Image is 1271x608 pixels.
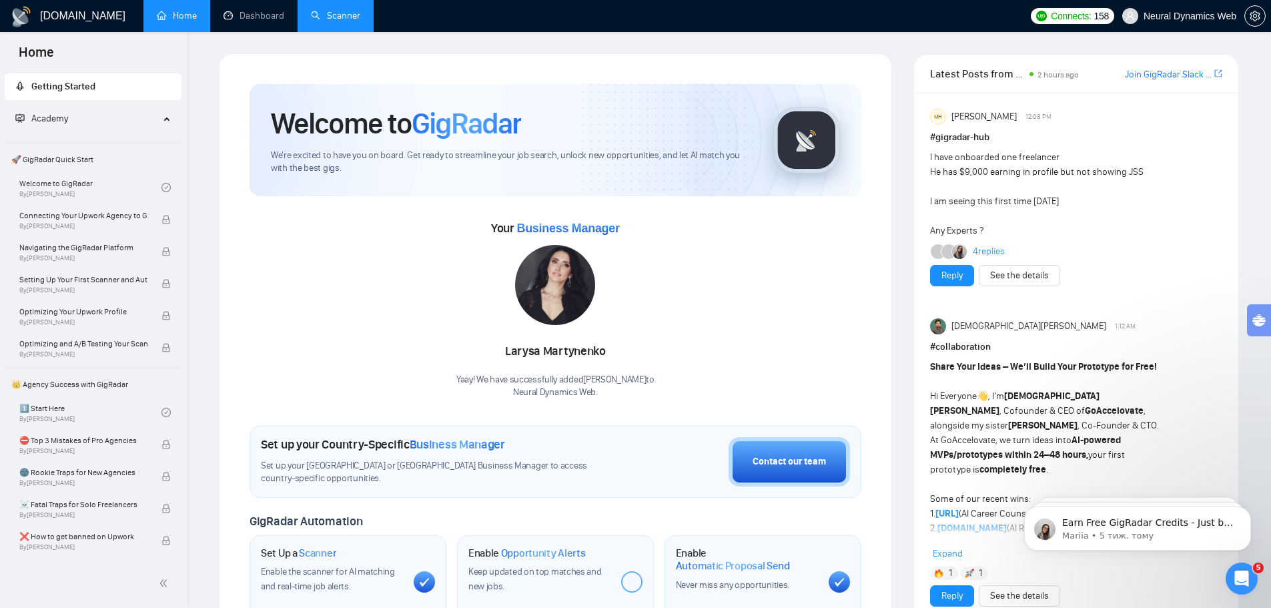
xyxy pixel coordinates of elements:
[161,343,171,352] span: lock
[224,10,284,21] a: dashboardDashboard
[271,105,521,141] h1: Welcome to
[941,268,963,283] a: Reply
[261,547,336,560] h1: Set Up a
[1244,11,1266,21] a: setting
[6,146,180,173] span: 🚀 GigRadar Quick Start
[965,569,974,578] img: 🚀
[161,183,171,192] span: check-circle
[456,374,655,399] div: Yaay! We have successfully added [PERSON_NAME] to
[19,434,147,447] span: ⛔ Top 3 Mistakes of Pro Agencies
[412,105,521,141] span: GigRadar
[952,244,967,259] img: Mariia Heshka
[1037,70,1079,79] span: 2 hours ago
[951,319,1106,334] span: [DEMOGRAPHIC_DATA][PERSON_NAME]
[949,567,952,580] span: 1
[1125,67,1212,82] a: Join GigRadar Slack Community
[941,589,963,603] a: Reply
[19,498,147,511] span: ☠️ Fatal Traps for Solo Freelancers
[261,566,395,592] span: Enable the scanner for AI matching and real-time job alerts.
[6,371,180,398] span: 👑 Agency Success with GigRadar
[299,547,336,560] span: Scanner
[58,51,230,63] p: Message from Mariia, sent 5 тиж. тому
[15,113,25,123] span: fund-projection-screen
[456,386,655,399] p: Neural Dynamics Web .
[15,113,68,124] span: Academy
[1244,5,1266,27] button: setting
[161,311,171,320] span: lock
[19,337,147,350] span: Optimizing and A/B Testing Your Scanner for Better Results
[1214,67,1222,80] a: export
[31,81,95,92] span: Getting Started
[934,569,943,578] img: 🔥
[1051,9,1091,23] span: Connects:
[491,221,620,236] span: Your
[501,547,586,560] span: Opportunity Alerts
[19,209,147,222] span: Connecting Your Upwork Agency to GigRadar
[1245,11,1265,21] span: setting
[773,107,840,174] img: gigradar-logo.png
[19,447,147,455] span: By [PERSON_NAME]
[973,245,1005,258] a: 4replies
[19,305,147,318] span: Optimizing Your Upwork Profile
[250,514,362,529] span: GigRadar Automation
[271,149,752,175] span: We're excited to have you on board. Get ready to streamline your job search, unlock new opportuni...
[931,109,945,124] div: MH
[456,340,655,363] div: Larysa Martynenko
[676,579,789,591] span: Never miss any opportunities.
[930,318,946,334] img: Muhammad Owais Awan
[19,173,161,202] a: Welcome to GigRadarBy[PERSON_NAME]
[977,390,988,402] span: 👋
[19,286,147,294] span: By [PERSON_NAME]
[1126,11,1135,21] span: user
[951,109,1017,124] span: [PERSON_NAME]
[11,6,32,27] img: logo
[8,43,65,71] span: Home
[1025,111,1051,123] span: 12:08 PM
[933,548,963,559] span: Expand
[161,536,171,545] span: lock
[161,279,171,288] span: lock
[161,215,171,224] span: lock
[930,360,1164,565] div: Hi Everyone , I’m , Cofounder & CEO of , alongside my sister , Co-Founder & CTO. At GoAccelovate,...
[930,150,1164,238] div: I have onboarded one freelancer He has $9,000 earning in profile but not showing JSS I am seeing ...
[930,361,1157,372] strong: Share Your Ideas – We’ll Build Your Prototype for Free!
[19,273,147,286] span: Setting Up Your First Scanner and Auto-Bidder
[19,543,147,551] span: By [PERSON_NAME]
[753,454,826,469] div: Contact our team
[161,472,171,481] span: lock
[161,504,171,513] span: lock
[31,113,68,124] span: Academy
[58,39,230,368] span: Earn Free GigRadar Credits - Just by Sharing Your Story! 💬 Want more credits for sending proposal...
[1214,68,1222,79] span: export
[930,390,1100,416] strong: [DEMOGRAPHIC_DATA][PERSON_NAME]
[161,440,171,449] span: lock
[161,408,171,417] span: check-circle
[1094,9,1109,23] span: 158
[930,585,974,607] button: Reply
[676,547,818,573] h1: Enable
[261,460,614,485] span: Set up your [GEOGRAPHIC_DATA] or [GEOGRAPHIC_DATA] Business Manager to access country-specific op...
[1004,479,1271,572] iframe: Intercom notifications повідомлення
[19,241,147,254] span: Navigating the GigRadar Platform
[19,254,147,262] span: By [PERSON_NAME]
[468,566,602,592] span: Keep updated on top matches and new jobs.
[15,81,25,91] span: rocket
[19,530,147,543] span: ❌ How to get banned on Upwork
[990,268,1049,283] a: See the details
[979,265,1060,286] button: See the details
[979,567,982,580] span: 1
[515,245,595,325] img: 1686860620838-99.jpg
[676,559,790,573] span: Automatic Proposal Send
[1115,320,1136,332] span: 1:12 AM
[159,577,172,590] span: double-left
[261,437,505,452] h1: Set up your Country-Specific
[468,547,586,560] h1: Enable
[930,265,974,286] button: Reply
[1226,563,1258,595] iframe: Intercom live chat
[161,247,171,256] span: lock
[19,398,161,427] a: 1️⃣ Start HereBy[PERSON_NAME]
[1036,11,1047,21] img: upwork-logo.png
[937,523,1007,534] a: [DOMAIN_NAME]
